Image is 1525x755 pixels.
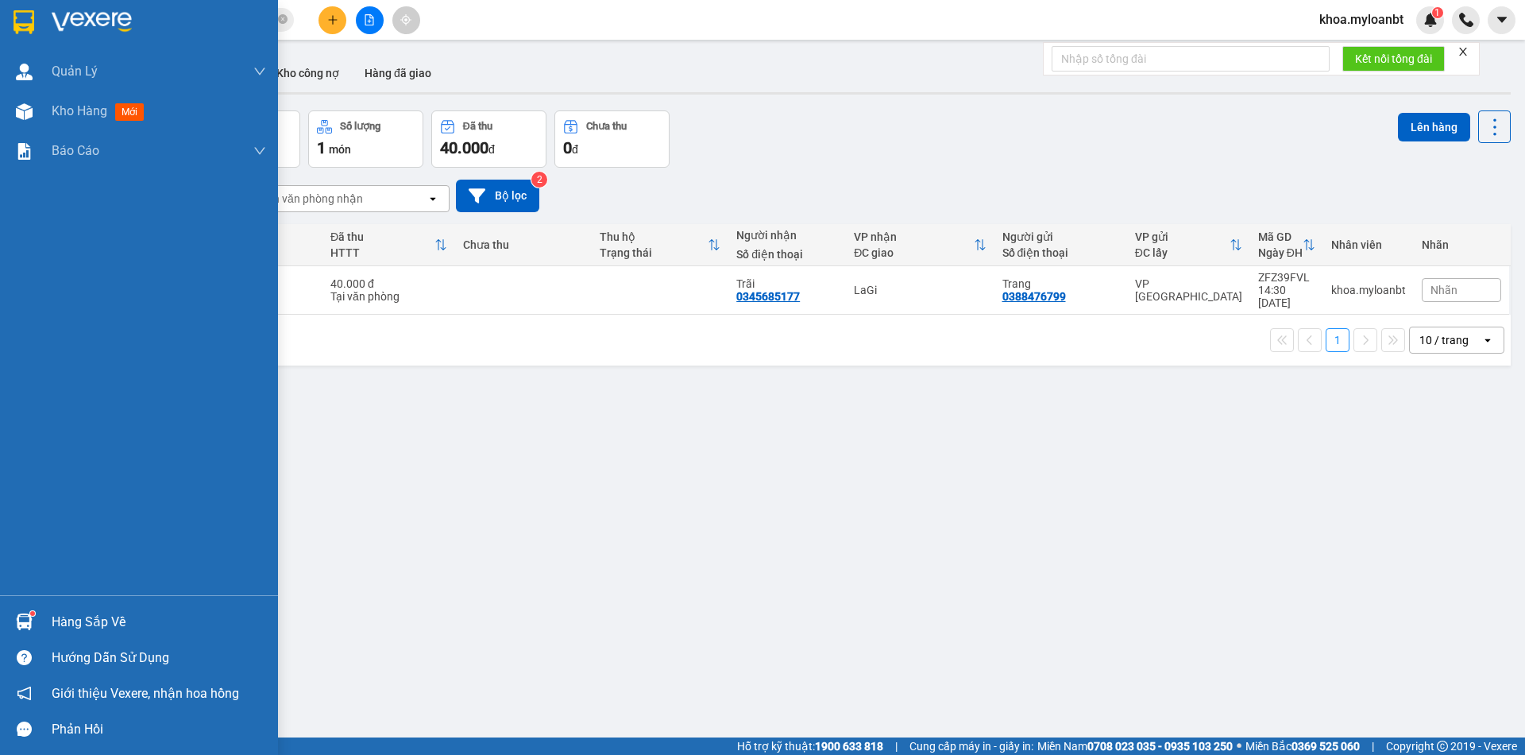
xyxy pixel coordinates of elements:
[1434,7,1440,18] span: 1
[17,722,32,737] span: message
[1002,290,1066,303] div: 0388476799
[1307,10,1416,29] span: khoa.myloanbt
[815,740,883,753] strong: 1900 633 818
[356,6,384,34] button: file-add
[278,13,288,28] span: close-circle
[440,138,488,157] span: 40.000
[586,121,627,132] div: Chưa thu
[6,56,75,101] span: 33 Bác Ái, P Phước Hội, TX Lagi
[330,246,434,259] div: HTTT
[317,138,326,157] span: 1
[16,143,33,160] img: solution-icon
[1423,13,1438,27] img: icon-new-feature
[531,172,547,188] sup: 2
[16,103,33,120] img: warehouse-icon
[1326,328,1349,352] button: 1
[52,718,266,741] div: Phản hồi
[736,290,800,303] div: 0345685177
[1258,246,1303,259] div: Ngày ĐH
[572,143,578,156] span: đ
[253,191,363,207] div: Chọn văn phòng nhận
[330,290,447,303] div: Tại văn phòng
[1037,738,1233,755] span: Miền Nam
[1331,284,1406,296] div: khoa.myloanbt
[253,65,266,78] span: down
[1258,230,1303,243] div: Mã GD
[17,650,32,665] span: question-circle
[736,229,838,242] div: Người nhận
[17,686,32,701] span: notification
[52,683,239,703] span: Giới thiệu Vexere, nhận hoa hồng
[1002,277,1119,290] div: Trang
[463,238,584,251] div: Chưa thu
[125,28,194,45] span: ZFZ39FVL
[846,224,994,266] th: Toggle SortBy
[1430,284,1457,296] span: Nhãn
[600,246,708,259] div: Trạng thái
[854,284,986,296] div: LaGi
[1437,741,1448,752] span: copyright
[1258,271,1315,284] div: ZFZ39FVL
[352,54,444,92] button: Hàng đã giao
[400,14,411,25] span: aim
[592,224,728,266] th: Toggle SortBy
[52,610,266,634] div: Hàng sắp về
[14,10,34,34] img: logo-vxr
[895,738,898,755] span: |
[456,180,539,212] button: Bộ lọc
[854,230,973,243] div: VP nhận
[1135,246,1230,259] div: ĐC lấy
[1002,246,1119,259] div: Số điện thoại
[52,646,266,670] div: Hướng dẫn sử dụng
[1481,334,1494,347] svg: open
[6,6,79,51] strong: Nhà xe Mỹ Loan
[392,6,420,34] button: aim
[427,192,439,205] svg: open
[909,738,1033,755] span: Cung cấp máy in - giấy in:
[1245,738,1360,755] span: Miền Bắc
[1355,50,1432,68] span: Kết nối tổng đài
[16,614,33,630] img: warehouse-icon
[488,143,495,156] span: đ
[52,141,99,161] span: Báo cáo
[1459,13,1473,27] img: phone-icon
[330,230,434,243] div: Đã thu
[1422,238,1501,251] div: Nhãn
[463,121,492,132] div: Đã thu
[115,103,144,121] span: mới
[1250,224,1323,266] th: Toggle SortBy
[1398,113,1470,141] button: Lên hàng
[1495,13,1509,27] span: caret-down
[737,738,883,755] span: Hỗ trợ kỹ thuật:
[278,14,288,24] span: close-circle
[330,277,447,290] div: 40.000 đ
[1372,738,1374,755] span: |
[1291,740,1360,753] strong: 0369 525 060
[854,246,973,259] div: ĐC giao
[1419,332,1469,348] div: 10 / trang
[52,103,107,118] span: Kho hàng
[1258,284,1315,309] div: 14:30 [DATE]
[554,110,670,168] button: Chưa thu0đ
[253,145,266,157] span: down
[736,248,838,261] div: Số điện thoại
[329,143,351,156] span: món
[1342,46,1445,72] button: Kết nối tổng đài
[1488,6,1515,34] button: caret-down
[1237,743,1241,749] span: ⚪️
[1052,46,1330,72] input: Nhập số tổng đài
[1432,7,1443,18] sup: 1
[1135,277,1242,303] div: VP [GEOGRAPHIC_DATA]
[1457,46,1469,57] span: close
[6,103,78,118] span: 0968278298
[431,110,546,168] button: Đã thu40.000đ
[264,54,352,92] button: Kho công nợ
[340,121,380,132] div: Số lượng
[322,224,455,266] th: Toggle SortBy
[1331,238,1406,251] div: Nhân viên
[52,61,98,81] span: Quản Lý
[736,277,838,290] div: Trãi
[30,611,35,616] sup: 1
[1087,740,1233,753] strong: 0708 023 035 - 0935 103 250
[16,64,33,80] img: warehouse-icon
